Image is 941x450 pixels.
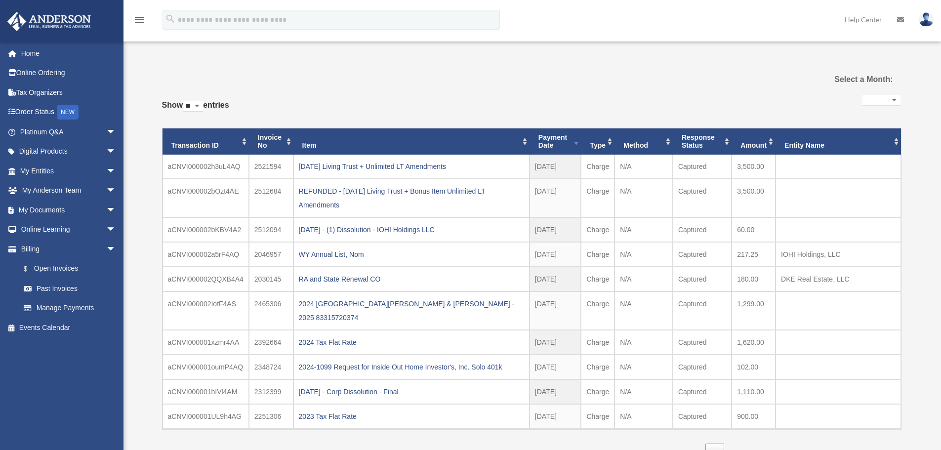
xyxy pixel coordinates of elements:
[293,128,530,155] th: Item: activate to sort column ascending
[732,242,776,267] td: 217.25
[673,267,732,291] td: Captured
[614,355,673,379] td: N/A
[581,355,614,379] td: Charge
[249,128,293,155] th: Invoice No: activate to sort column ascending
[581,179,614,217] td: Charge
[106,200,126,220] span: arrow_drop_down
[299,335,524,349] div: 2024 Tax Flat Rate
[776,242,900,267] td: IOHI Holdings, LLC
[106,181,126,201] span: arrow_drop_down
[7,43,131,63] a: Home
[7,220,131,240] a: Online Learningarrow_drop_down
[299,272,524,286] div: RA and State Renewal CO
[249,155,293,179] td: 2521594
[614,267,673,291] td: N/A
[530,404,581,429] td: [DATE]
[4,12,94,31] img: Anderson Advisors Platinum Portal
[163,128,249,155] th: Transaction ID: activate to sort column ascending
[249,404,293,429] td: 2251306
[299,409,524,423] div: 2023 Tax Flat Rate
[299,385,524,399] div: [DATE] - Corp Dissolution - Final
[581,267,614,291] td: Charge
[581,217,614,242] td: Charge
[581,242,614,267] td: Charge
[7,102,131,123] a: Order StatusNEW
[581,379,614,404] td: Charge
[776,128,900,155] th: Entity Name: activate to sort column ascending
[57,105,79,120] div: NEW
[581,155,614,179] td: Charge
[163,267,249,291] td: aCNVI000002QQXB4A4
[29,263,34,275] span: $
[673,128,732,155] th: Response Status: activate to sort column ascending
[299,360,524,374] div: 2024-1099 Request for Inside Out Home Investor's, Inc. Solo 401k
[732,179,776,217] td: 3,500.00
[732,128,776,155] th: Amount: activate to sort column ascending
[530,155,581,179] td: [DATE]
[163,291,249,330] td: aCNVI000002IotF4AS
[673,179,732,217] td: Captured
[732,355,776,379] td: 102.00
[614,404,673,429] td: N/A
[581,128,614,155] th: Type: activate to sort column ascending
[106,161,126,181] span: arrow_drop_down
[530,267,581,291] td: [DATE]
[163,330,249,355] td: aCNVI000001xzmr4AA
[106,239,126,259] span: arrow_drop_down
[249,267,293,291] td: 2030145
[106,220,126,240] span: arrow_drop_down
[163,355,249,379] td: aCNVI000001oumP4AQ
[163,404,249,429] td: aCNVI000001UL9h4AG
[732,404,776,429] td: 900.00
[299,247,524,261] div: WY Annual List, Nom
[14,298,131,318] a: Manage Payments
[919,12,934,27] img: User Pic
[673,379,732,404] td: Captured
[732,330,776,355] td: 1,620.00
[673,217,732,242] td: Captured
[133,14,145,26] i: menu
[732,217,776,242] td: 60.00
[249,291,293,330] td: 2465306
[581,291,614,330] td: Charge
[7,82,131,102] a: Tax Organizers
[163,155,249,179] td: aCNVI000002h3uL4AQ
[249,179,293,217] td: 2512684
[614,217,673,242] td: N/A
[183,101,203,112] select: Showentries
[106,142,126,162] span: arrow_drop_down
[163,217,249,242] td: aCNVI000002bKBV4A2
[673,355,732,379] td: Captured
[732,155,776,179] td: 3,500.00
[7,200,131,220] a: My Documentsarrow_drop_down
[133,17,145,26] a: menu
[673,242,732,267] td: Captured
[614,179,673,217] td: N/A
[530,217,581,242] td: [DATE]
[165,13,176,24] i: search
[673,404,732,429] td: Captured
[7,161,131,181] a: My Entitiesarrow_drop_down
[614,291,673,330] td: N/A
[7,122,131,142] a: Platinum Q&Aarrow_drop_down
[7,181,131,201] a: My Anderson Teamarrow_drop_down
[249,217,293,242] td: 2512094
[614,330,673,355] td: N/A
[249,330,293,355] td: 2392664
[614,379,673,404] td: N/A
[530,330,581,355] td: [DATE]
[581,404,614,429] td: Charge
[299,297,524,325] div: 2024 [GEOGRAPHIC_DATA][PERSON_NAME] & [PERSON_NAME] - 2025 83315720374
[299,223,524,237] div: [DATE] - (1) Dissolution - IOHI Holdings LLC
[673,155,732,179] td: Captured
[776,267,900,291] td: DKE Real Estate, LLC
[530,179,581,217] td: [DATE]
[14,259,131,279] a: $Open Invoices
[163,379,249,404] td: aCNVI000001hIVl4AM
[673,291,732,330] td: Captured
[530,379,581,404] td: [DATE]
[673,330,732,355] td: Captured
[530,291,581,330] td: [DATE]
[7,239,131,259] a: Billingarrow_drop_down
[163,179,249,217] td: aCNVI000002bOzt4AE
